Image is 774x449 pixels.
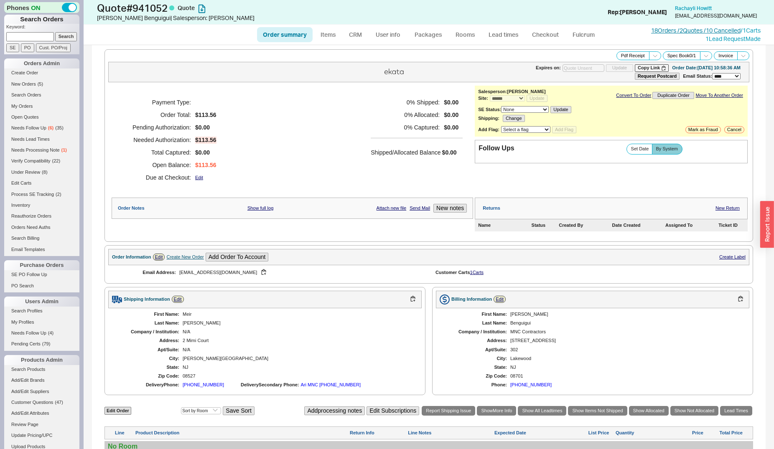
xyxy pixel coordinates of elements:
span: ON [31,3,41,12]
div: NJ [183,365,413,370]
div: Orders Admin [4,58,79,68]
h5: Shipped/Allocated Balance [371,147,440,158]
span: New Orders [11,81,36,86]
div: Order Notes [118,205,145,211]
a: Show Items Not Shipped [568,406,627,416]
a: Checkout [526,27,565,42]
a: Show All Leadtimes [518,406,566,416]
b: Site: [478,96,488,101]
div: State: [117,365,179,370]
a: Fulcrum [566,27,601,42]
span: $0.00 [444,124,458,131]
span: Needs Follow Up [11,330,46,335]
a: Open Quotes [4,113,79,122]
a: Search Billing [4,234,79,243]
a: New Return [715,205,740,211]
div: Company / Institution: [117,329,179,335]
div: Products Admin [4,355,79,365]
div: City: [444,356,507,361]
button: ShowMore Info [477,406,516,416]
a: Needs Lead Times [4,135,79,144]
div: Order Date: [DATE] 10:58:36 AM [672,65,741,71]
button: Save Sort [223,406,254,415]
a: Show Allocated [629,406,669,416]
span: $0.00 [195,124,210,131]
button: Duplicate Order [652,92,694,99]
a: Edit Carts [4,179,79,188]
b: SE Status: [478,107,501,112]
h5: Open Balance: [122,159,191,171]
a: Packages [408,27,448,42]
div: [PERSON_NAME][GEOGRAPHIC_DATA] [183,356,413,361]
h5: Pending Authorization: [122,121,191,134]
a: Edit Order [104,407,131,415]
span: Pending Certs [11,341,41,346]
div: MNC Contractors [510,329,741,335]
a: Edit [153,254,165,261]
div: State: [444,365,507,370]
h5: 0 % Captured: [371,121,440,134]
span: Customer Questions [11,400,53,405]
button: Copy Link [635,64,669,71]
button: Add Order To Account [206,253,269,261]
button: Mark as Fraud [685,126,721,133]
a: Order summary [257,27,313,42]
span: $113.56 [195,112,216,119]
input: SE [6,43,19,52]
a: New Orders(5) [4,80,79,89]
div: First Name: [444,312,507,317]
div: [PHONE_NUMBER] [183,382,224,388]
a: Edit [195,175,203,180]
span: ( 2 ) [56,192,61,197]
a: SE PO Follow Up [4,270,79,279]
button: Addprocessing notes [304,406,365,415]
h5: Due at Checkout: [122,171,191,184]
a: Add/Edit Attributes [4,409,79,418]
div: Lakewood [510,356,741,361]
div: [STREET_ADDRESS] [510,338,741,343]
span: Expires on: [536,65,561,71]
a: User info [369,27,407,42]
a: Process SE Tracking(2) [4,190,79,199]
a: Customer Questions(47) [4,398,79,407]
div: Expected Date [494,430,565,436]
h5: Needed Authorization: [122,134,191,146]
div: Meir [183,312,413,317]
div: 302 [510,347,741,353]
a: Items [314,27,341,42]
button: Update [606,64,633,71]
div: Last Name: [444,320,507,326]
div: First Name: [117,312,179,317]
a: Review Page [4,420,79,429]
div: Company / Institution: [444,329,507,335]
a: Create Label [719,254,746,259]
a: Under Review(8) [4,168,79,177]
div: Shipping Information [124,297,170,302]
a: Add/Edit Brands [4,376,79,385]
div: 08701 [510,373,741,379]
a: Search Orders [4,91,79,99]
span: Verify Compatibility [11,158,51,163]
span: $0.00 [444,99,458,106]
div: Ticket ID [718,223,744,228]
a: PO Search [4,282,79,290]
h5: 0 % Shipped: [371,96,440,109]
div: Line Notes [408,430,493,436]
span: Mark as Fraud [688,127,718,132]
span: ( 47 ) [55,400,63,405]
span: ( 8 ) [42,170,47,175]
div: Return Info [350,430,406,436]
a: Reauthorize Orders [4,212,79,221]
div: [PERSON_NAME] Benguigui | Salesperson: [PERSON_NAME] [97,14,389,22]
b: Salesperson: [PERSON_NAME] [478,89,545,94]
div: N/A [183,329,413,335]
span: Set Date [631,146,649,152]
div: Address: [444,338,507,343]
div: Delivery Phone: [117,382,179,388]
div: List Price [567,430,609,436]
div: Purchase Orders [4,260,79,270]
button: Edit Subscriptions [367,406,419,415]
div: Email Address: [122,270,176,275]
a: Show full log [247,205,273,211]
a: 18Orders /2Quotes /10 Cancelled [651,27,741,34]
